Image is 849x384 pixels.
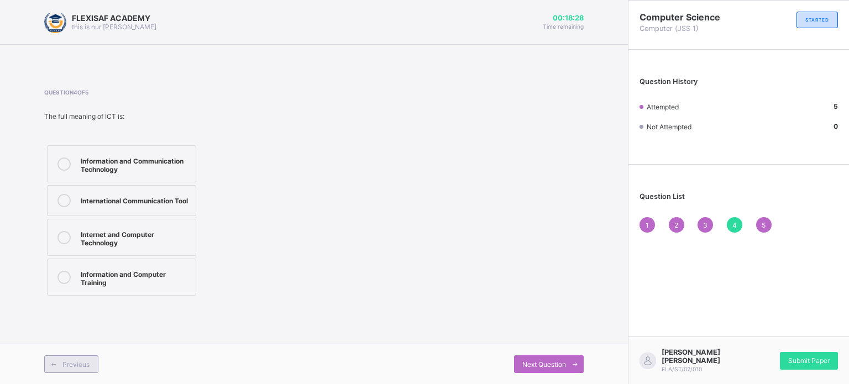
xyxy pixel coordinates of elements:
span: 3 [703,221,707,229]
span: 4 [732,221,737,229]
span: Attempted [647,103,679,111]
span: FLEXISAF ACADEMY [72,13,156,23]
span: Next Question [522,360,566,369]
div: International Communication Tool [81,194,190,205]
div: Information and Communication Technology [81,154,190,173]
div: The full meaning of ICT is: [44,112,302,120]
span: Not Attempted [647,123,691,131]
span: [PERSON_NAME] [PERSON_NAME] [662,348,739,365]
span: Computer (JSS 1) [640,24,739,33]
span: Time remaining [543,23,584,30]
span: FLA/ST/02/010 [662,366,702,372]
div: Information and Computer Training [81,267,190,287]
span: 5 [762,221,766,229]
span: this is our [PERSON_NAME] [72,23,156,31]
span: Question List [640,192,685,201]
b: 0 [834,122,838,130]
span: 1 [646,221,649,229]
span: 00:18:28 [543,14,584,22]
span: Computer Science [640,12,739,23]
span: Previous [62,360,90,369]
span: 2 [674,221,678,229]
span: Question History [640,77,698,86]
b: 5 [834,102,838,111]
span: Question 4 of 5 [44,89,302,96]
div: Internet and Computer Technology [81,228,190,247]
span: STARTED [805,17,829,23]
span: Submit Paper [788,356,830,365]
